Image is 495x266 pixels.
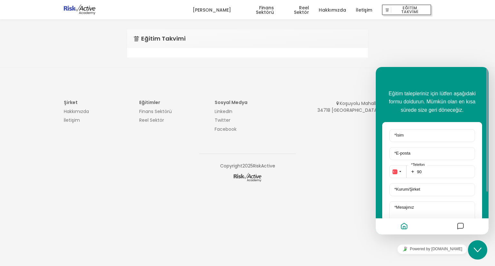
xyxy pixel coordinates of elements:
[290,100,431,127] div: Koşuyolu Mahallesi, [PERSON_NAME]. No:5 34718 [GEOGRAPHIC_DATA] / [GEOGRAPHIC_DATA] [PHONE_NUMBER]
[215,100,280,105] h4: Sosyal Medya
[356,0,372,20] a: İletişim
[139,117,164,123] a: Reel Sektör
[139,108,172,115] a: Finans Sektörü
[382,5,431,15] button: EĞİTİM TAKVİMİ
[64,100,130,105] h4: Şirket
[376,242,489,256] iframe: chat widget
[139,100,205,105] h4: Eğitimler
[64,5,95,15] img: logo-dark.png
[64,117,80,123] a: İletişim
[382,0,431,20] a: EĞİTİM TAKVİMİ
[391,5,429,14] span: EĞİTİM TAKVİMİ
[193,0,231,20] a: [PERSON_NAME]
[468,240,489,260] iframe: chat widget
[234,173,261,182] img: logo-dark.png
[319,0,346,20] a: Hakkımızda
[284,0,309,20] a: Reel Sektör
[199,154,296,183] span: Copyright 2025 RiskActive
[133,36,362,42] h1: Eğitim Takvimi
[215,108,232,115] a: LinkedIn
[215,117,230,123] a: Twitter
[64,108,89,115] a: Hakkımızda
[241,0,274,20] a: Finans Sektörü
[215,126,237,132] a: Facebook
[376,67,489,234] iframe: chat widget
